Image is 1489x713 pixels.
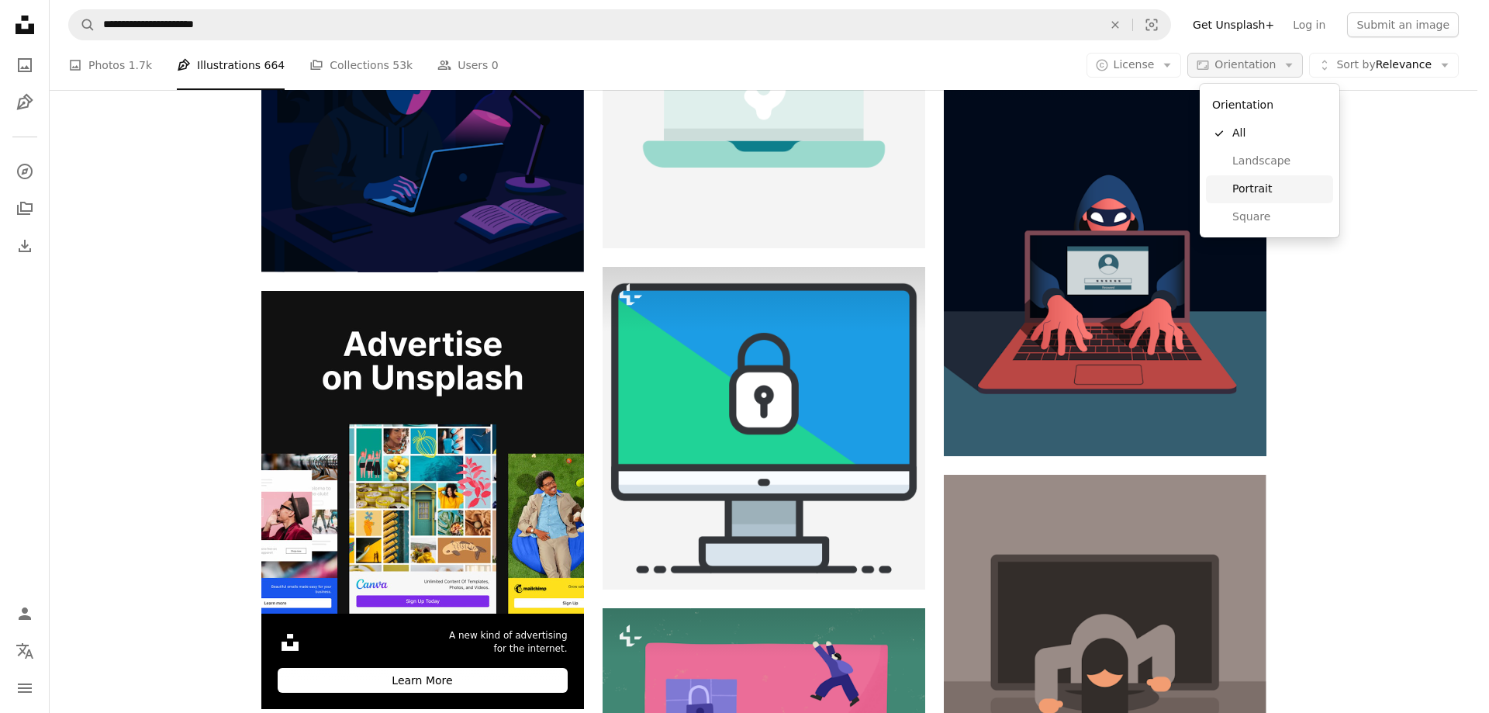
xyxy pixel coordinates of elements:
[1200,84,1339,237] div: Orientation
[1214,58,1276,71] span: Orientation
[1232,209,1327,225] span: Square
[1206,90,1333,119] div: Orientation
[1187,53,1303,78] button: Orientation
[1232,126,1327,141] span: All
[1232,154,1327,169] span: Landscape
[1309,53,1459,78] button: Sort byRelevance
[1232,182,1327,197] span: Portrait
